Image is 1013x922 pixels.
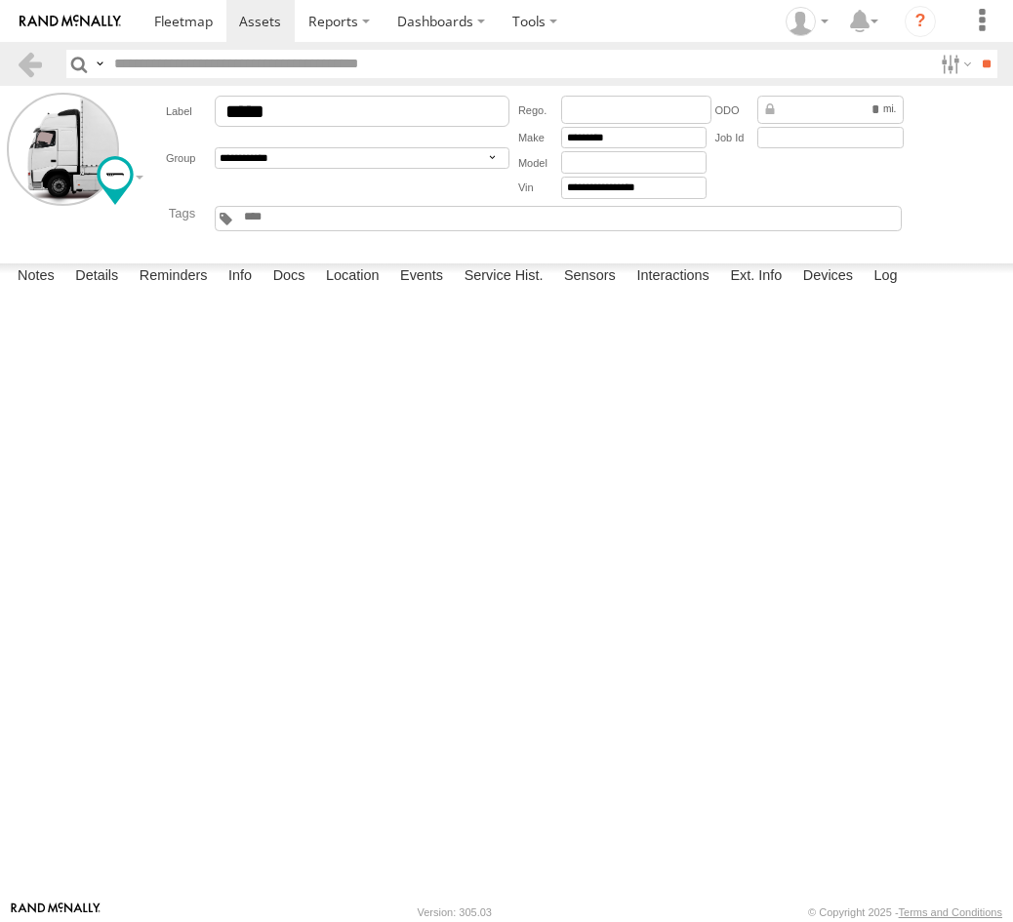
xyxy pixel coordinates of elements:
label: Service Hist. [455,263,553,291]
label: Location [316,263,389,291]
label: Devices [793,263,863,291]
label: Search Query [92,50,107,78]
a: Back to previous Page [16,50,44,78]
img: rand-logo.svg [20,15,121,28]
label: Interactions [627,263,719,291]
div: Data from Vehicle CANbus [757,96,904,124]
div: © Copyright 2025 - [808,906,1002,918]
label: Docs [263,263,315,291]
label: Details [65,263,128,291]
label: Log [865,263,908,291]
label: Sensors [554,263,626,291]
i: ? [905,6,936,37]
div: Josue Jimenez [779,7,835,36]
a: Visit our Website [11,902,101,922]
label: Reminders [130,263,218,291]
label: Ext. Info [720,263,791,291]
a: Terms and Conditions [899,906,1002,918]
label: Info [219,263,262,291]
label: Search Filter Options [933,50,975,78]
label: Events [390,263,453,291]
label: Notes [8,263,64,291]
div: Version: 305.03 [418,906,492,918]
div: Change Map Icon [97,156,134,205]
